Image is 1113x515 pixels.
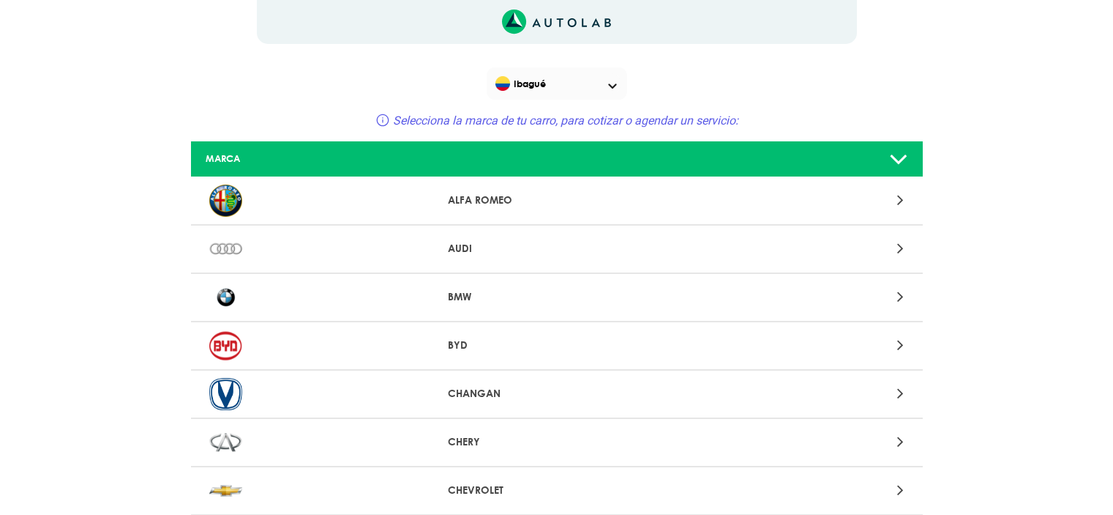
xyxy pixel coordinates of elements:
[448,193,665,208] p: ALFA ROMEO
[209,475,242,507] img: CHEVROLET
[209,281,242,314] img: BMW
[495,76,510,91] img: Flag of COLOMBIA
[209,330,242,362] img: BYD
[191,141,923,177] a: MARCA
[209,233,242,265] img: AUDI
[448,289,665,305] p: BMW
[448,434,665,450] p: CHERY
[487,67,627,100] div: Flag of COLOMBIAIbagué
[209,426,242,459] img: CHERY
[448,241,665,256] p: AUDI
[448,483,665,498] p: CHEVROLET
[393,114,738,127] span: Selecciona la marca de tu carro, para cotizar o agendar un servicio:
[448,338,665,353] p: BYD
[502,14,611,28] a: Link al sitio de autolab
[495,73,621,94] span: Ibagué
[209,378,242,410] img: CHANGAN
[448,386,665,401] p: CHANGAN
[209,185,242,217] img: ALFA ROMEO
[195,152,436,166] div: MARCA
